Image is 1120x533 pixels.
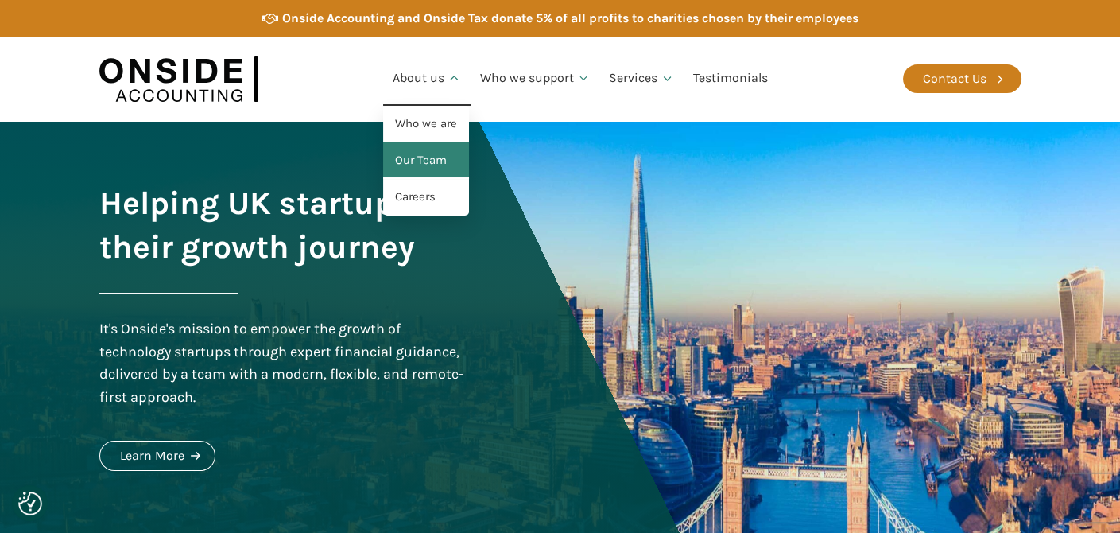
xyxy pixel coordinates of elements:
[383,179,469,216] a: Careers
[18,492,42,515] img: Revisit consent button
[99,181,468,269] h1: Helping UK startups on their growth journey
[383,142,469,179] a: Our Team
[684,52,777,106] a: Testimonials
[903,64,1021,93] a: Contact Us
[923,68,986,89] div: Contact Us
[99,441,215,471] a: Learn More
[99,317,468,409] div: It's Onside's mission to empower the growth of technology startups through expert financial guida...
[599,52,684,106] a: Services
[18,492,42,515] button: Consent Preferences
[282,8,858,29] div: Onside Accounting and Onside Tax donate 5% of all profits to charities chosen by their employees
[99,49,258,110] img: Onside Accounting
[120,445,184,466] div: Learn More
[471,52,600,106] a: Who we support
[383,52,471,106] a: About us
[383,106,469,142] a: Who we are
